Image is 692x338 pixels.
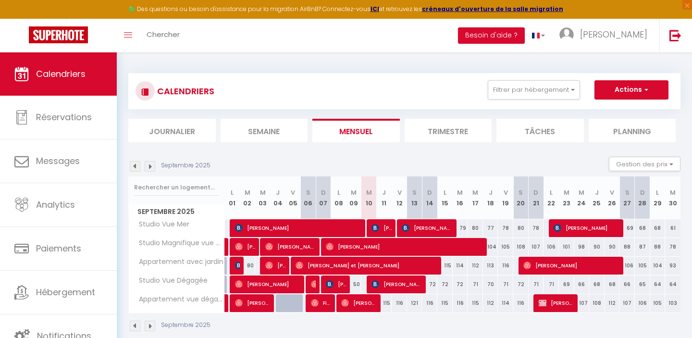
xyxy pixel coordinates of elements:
th: 27 [619,176,635,219]
th: 04 [270,176,285,219]
span: [PERSON_NAME] [311,275,316,293]
div: 87 [635,238,650,256]
th: 18 [483,176,498,219]
abbr: D [533,188,538,197]
div: 105 [635,257,650,275]
span: [PERSON_NAME] [265,256,286,275]
div: 69 [559,275,574,293]
img: Super Booking [29,26,88,43]
div: 80 [513,219,529,237]
a: [PERSON_NAME] [PERSON_NAME] [225,238,230,256]
abbr: L [337,188,340,197]
a: ICI [371,5,379,13]
th: 06 [301,176,316,219]
li: Journalier [128,119,216,142]
div: 107 [574,294,590,312]
abbr: J [489,188,493,197]
span: Studio Magnifique vue Mer [130,238,226,249]
a: Chercher [139,19,187,52]
abbr: D [321,188,326,197]
div: 108 [513,238,529,256]
div: 105 [498,238,513,256]
div: 78 [498,219,513,237]
th: 13 [407,176,422,219]
div: 114 [498,294,513,312]
abbr: M [260,188,266,197]
span: Studio Vue Dégagée [130,275,210,286]
div: 68 [589,275,605,293]
input: Rechercher un logement... [134,179,219,196]
div: 65 [635,275,650,293]
th: 29 [650,176,666,219]
th: 16 [453,176,468,219]
div: 104 [483,238,498,256]
abbr: M [245,188,250,197]
div: 106 [635,294,650,312]
div: 68 [635,219,650,237]
div: 116 [392,294,407,312]
span: Paiements [36,242,81,254]
button: Gestion des prix [609,157,680,171]
abbr: V [291,188,295,197]
div: 112 [483,294,498,312]
div: 71 [544,275,559,293]
div: 64 [650,275,666,293]
th: 01 [225,176,240,219]
th: 30 [665,176,680,219]
div: 116 [422,294,437,312]
div: 115 [468,294,483,312]
div: 121 [407,294,422,312]
div: 68 [650,219,666,237]
span: [PERSON_NAME] [326,275,346,293]
div: 68 [605,275,620,293]
img: logout [669,29,681,41]
div: 72 [422,275,437,293]
span: [PERSON_NAME] [235,256,240,275]
div: 114 [453,257,468,275]
abbr: M [579,188,584,197]
span: Analytics [36,199,75,211]
th: 24 [574,176,590,219]
li: Mensuel [312,119,400,142]
div: 93 [665,257,680,275]
div: 104 [650,257,666,275]
span: [PERSON_NAME] [539,294,575,312]
abbr: S [306,188,310,197]
button: Ouvrir le widget de chat LiveChat [8,4,37,33]
div: 66 [574,275,590,293]
button: Actions [594,80,668,100]
th: 05 [285,176,301,219]
div: 108 [589,294,605,312]
li: Semaine [221,119,308,142]
th: 20 [513,176,529,219]
div: 77 [483,219,498,237]
div: 113 [483,257,498,275]
div: 70 [483,275,498,293]
div: 103 [665,294,680,312]
th: 07 [316,176,331,219]
span: [PERSON_NAME] [402,219,453,237]
th: 08 [331,176,346,219]
abbr: S [519,188,523,197]
th: 14 [422,176,437,219]
strong: créneaux d'ouverture de la salle migration [422,5,563,13]
abbr: M [564,188,569,197]
th: 12 [392,176,407,219]
span: [PERSON_NAME] [371,219,392,237]
div: 107 [619,294,635,312]
span: [PERSON_NAME] [235,294,271,312]
span: Septembre 2025 [129,205,224,219]
span: [PERSON_NAME] [235,275,302,293]
th: 02 [240,176,255,219]
span: [PERSON_NAME] [580,28,647,40]
p: Septembre 2025 [161,161,210,170]
li: Planning [589,119,676,142]
div: 71 [529,275,544,293]
li: Tâches [496,119,584,142]
div: 105 [650,294,666,312]
div: 112 [605,294,620,312]
span: [PERSON_NAME] [341,294,377,312]
th: 19 [498,176,513,219]
div: 107 [529,238,544,256]
div: 79 [453,219,468,237]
